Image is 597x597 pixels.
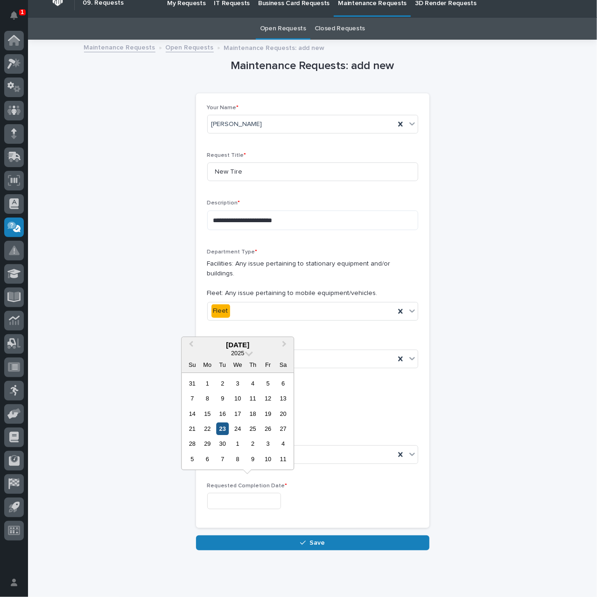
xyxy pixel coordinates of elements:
[12,11,24,26] div: Notifications1
[262,392,274,405] div: Choose Friday, September 12th, 2025
[186,422,198,435] div: Choose Sunday, September 21st, 2025
[201,358,214,371] div: Mo
[246,358,259,371] div: Th
[186,407,198,420] div: Choose Sunday, September 14th, 2025
[277,438,289,450] div: Choose Saturday, October 4th, 2025
[262,422,274,435] div: Choose Friday, September 26th, 2025
[216,377,229,390] div: Choose Tuesday, September 2nd, 2025
[186,358,198,371] div: Su
[309,539,325,547] span: Save
[201,392,214,405] div: Choose Monday, September 8th, 2025
[246,407,259,420] div: Choose Thursday, September 18th, 2025
[262,438,274,450] div: Choose Friday, October 3rd, 2025
[186,377,198,390] div: Choose Sunday, August 31st, 2025
[232,407,244,420] div: Choose Wednesday, September 17th, 2025
[186,392,198,405] div: Choose Sunday, September 7th, 2025
[216,422,229,435] div: Choose Tuesday, September 23rd, 2025
[201,377,214,390] div: Choose Monday, September 1st, 2025
[211,119,262,129] span: [PERSON_NAME]
[216,358,229,371] div: Tu
[216,407,229,420] div: Choose Tuesday, September 16th, 2025
[246,438,259,450] div: Choose Thursday, October 2nd, 2025
[277,358,289,371] div: Sa
[277,453,289,465] div: Choose Saturday, October 11th, 2025
[183,338,197,353] button: Previous Month
[166,42,214,52] a: Open Requests
[232,377,244,390] div: Choose Wednesday, September 3rd, 2025
[196,59,429,73] h1: Maintenance Requests: add new
[182,341,294,349] div: [DATE]
[216,438,229,450] div: Choose Tuesday, September 30th, 2025
[246,453,259,465] div: Choose Thursday, October 9th, 2025
[207,259,418,298] p: Facilities: Any issue pertaining to stationary equipment and/or buildings. Fleet: Any issue perta...
[277,407,289,420] div: Choose Saturday, September 20th, 2025
[185,376,291,467] div: month 2025-09
[196,535,429,550] button: Save
[201,438,214,450] div: Choose Monday, September 29th, 2025
[246,422,259,435] div: Choose Thursday, September 25th, 2025
[207,483,288,489] span: Requested Completion Date
[277,392,289,405] div: Choose Saturday, September 13th, 2025
[186,453,198,465] div: Choose Sunday, October 5th, 2025
[277,377,289,390] div: Choose Saturday, September 6th, 2025
[207,200,240,206] span: Description
[186,438,198,450] div: Choose Sunday, September 28th, 2025
[277,422,289,435] div: Choose Saturday, September 27th, 2025
[246,392,259,405] div: Choose Thursday, September 11th, 2025
[232,422,244,435] div: Choose Wednesday, September 24th, 2025
[84,42,155,52] a: Maintenance Requests
[232,438,244,450] div: Choose Wednesday, October 1st, 2025
[231,350,244,357] span: 2025
[262,453,274,465] div: Choose Friday, October 10th, 2025
[201,407,214,420] div: Choose Monday, September 15th, 2025
[211,304,230,318] div: Fleet
[216,392,229,405] div: Choose Tuesday, September 9th, 2025
[232,358,244,371] div: We
[232,392,244,405] div: Choose Wednesday, September 10th, 2025
[262,377,274,390] div: Choose Friday, September 5th, 2025
[207,153,246,158] span: Request Title
[232,453,244,465] div: Choose Wednesday, October 8th, 2025
[315,18,365,40] a: Closed Requests
[201,422,214,435] div: Choose Monday, September 22nd, 2025
[260,18,306,40] a: Open Requests
[201,453,214,465] div: Choose Monday, October 6th, 2025
[216,453,229,465] div: Choose Tuesday, October 7th, 2025
[246,377,259,390] div: Choose Thursday, September 4th, 2025
[4,6,24,25] button: Notifications
[278,338,293,353] button: Next Month
[262,358,274,371] div: Fr
[21,9,24,15] p: 1
[207,105,239,111] span: Your Name
[207,249,258,255] span: Department Type
[224,42,325,52] p: Maintenance Requests: add new
[262,407,274,420] div: Choose Friday, September 19th, 2025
